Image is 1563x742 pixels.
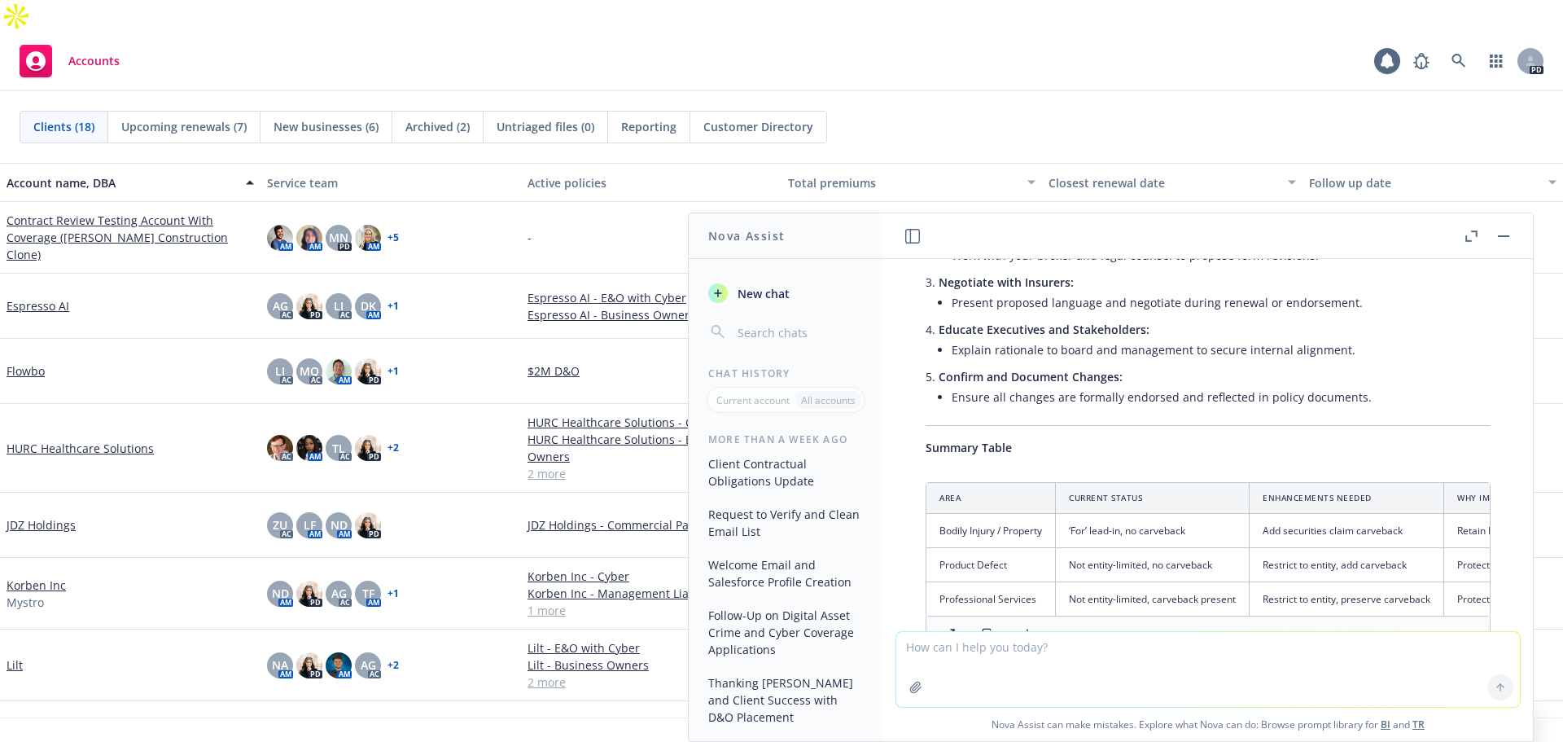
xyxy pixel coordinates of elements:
[528,306,775,323] a: Espresso AI - Business Owners
[702,450,870,494] button: Client Contractual Obligations Update
[702,670,870,731] button: Thanking [PERSON_NAME] and Client Success with D&O Placement
[801,393,856,407] p: All accounts
[1480,45,1513,77] a: Switch app
[1250,483,1444,514] th: Enhancements Needed
[296,225,322,251] img: photo
[952,338,1491,362] li: Explain rationale to board and management to secure internal alignment.
[13,38,126,84] a: Accounts
[734,285,790,302] span: New chat
[702,501,870,545] button: Request to Verify and Clean Email List
[387,443,399,453] a: + 2
[260,163,521,202] button: Service team
[275,362,285,380] span: LI
[528,414,775,431] a: HURC Healthcare Solutions - Cyber
[939,369,1123,384] span: Confirm and Document Changes:
[355,358,381,384] img: photo
[7,440,154,457] a: HURC Healthcare Solutions
[7,516,76,533] a: JDZ Holdings
[331,516,348,533] span: ND
[1443,45,1475,77] a: Search
[708,227,785,244] h1: Nova Assist
[702,551,870,595] button: Welcome Email and Salesforce Profile Creation
[788,174,1018,191] div: Total premiums
[890,708,1526,741] span: Nova Assist can make mistakes. Explore what Nova can do: Browse prompt library for and
[528,568,775,585] a: Korben Inc - Cyber
[387,233,399,243] a: + 5
[361,656,376,674] span: AG
[272,656,288,674] span: NA
[689,432,883,446] div: More than a week ago
[734,321,864,344] input: Search chats
[7,297,69,314] a: Espresso AI
[528,602,775,619] a: 1 more
[387,367,399,376] a: + 1
[7,577,66,594] a: Korben Inc
[1056,548,1250,582] td: Not entity-limited, no carveback
[926,483,1056,514] th: Area
[273,297,288,314] span: AG
[7,594,44,611] span: Mystro
[528,362,775,380] a: $2M D&O
[1250,582,1444,617] td: Restrict to entity, preserve carveback
[1049,174,1278,191] div: Closest renewal date
[1056,483,1250,514] th: Current Status
[1309,174,1539,191] div: Follow up date
[7,174,236,191] div: Account name, DBA
[926,440,1012,455] span: Summary Table
[7,656,23,674] a: Lilt
[267,174,514,191] div: Service team
[703,118,813,135] span: Customer Directory
[528,585,775,602] a: Korben Inc - Management Liability
[296,293,322,319] img: photo
[304,516,316,533] span: LF
[702,279,870,308] button: New chat
[939,322,1149,337] span: Educate Executives and Stakeholders:
[689,367,883,380] div: Chat History
[1405,45,1438,77] a: Report a Bug
[355,225,381,251] img: photo
[68,55,120,68] span: Accounts
[528,516,775,533] a: JDZ Holdings - Commercial Package
[387,589,399,599] a: + 1
[331,585,347,602] span: AG
[334,297,344,314] span: LI
[952,291,1491,314] li: Present proposed language and negotiate during renewal or endorsement.
[528,289,775,306] a: Espresso AI - E&O with Cyber
[1056,582,1250,617] td: Not entity-limited, carveback present
[121,118,247,135] span: Upcoming renewals (7)
[926,514,1056,548] td: Bodily Injury / Property
[521,163,781,202] button: Active policies
[1412,718,1425,731] a: TR
[300,362,319,380] span: MQ
[1042,163,1302,202] button: Closest renewal date
[926,548,1056,582] td: Product Defect
[296,581,322,607] img: photo
[33,118,94,135] span: Clients (18)
[1250,548,1444,582] td: Restrict to entity, add carveback
[528,229,532,246] span: -
[267,435,293,461] img: photo
[1302,163,1563,202] button: Follow up date
[716,393,790,407] p: Current account
[273,516,287,533] span: ZU
[326,358,352,384] img: photo
[528,465,775,482] a: 2 more
[296,435,322,461] img: photo
[621,118,676,135] span: Reporting
[329,229,348,246] span: MN
[926,582,1056,617] td: Professional Services
[7,212,254,263] a: Contract Review Testing Account With Coverage ([PERSON_NAME] Construction Clone)
[528,639,775,656] a: Lilt - E&O with Cyber
[528,656,775,674] a: Lilt - Business Owners
[355,435,381,461] img: photo
[362,585,374,602] span: TF
[332,440,345,457] span: TL
[267,225,293,251] img: photo
[781,163,1042,202] button: Total premiums
[274,118,379,135] span: New businesses (6)
[497,118,594,135] span: Untriaged files (0)
[952,385,1491,409] li: Ensure all changes are formally endorsed and reflected in policy documents.
[272,585,289,602] span: ND
[1250,514,1444,548] td: Add securities claim carveback
[528,174,775,191] div: Active policies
